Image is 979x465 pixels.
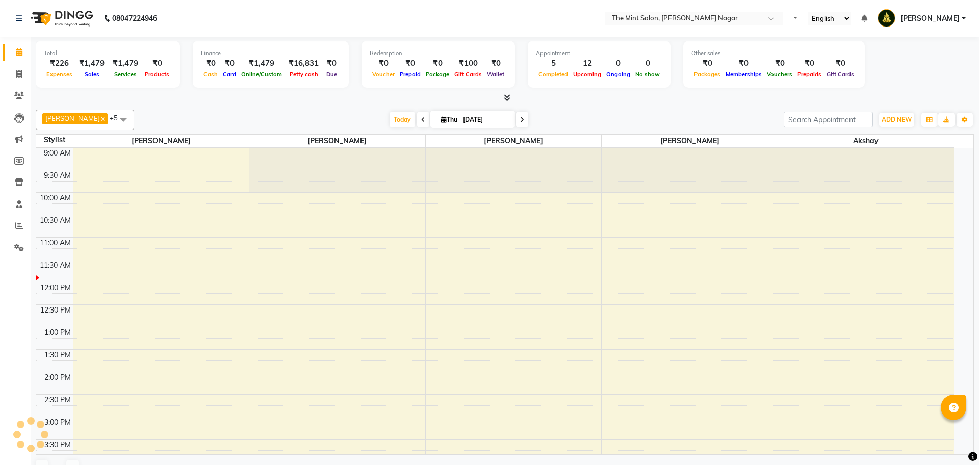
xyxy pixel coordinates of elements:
span: Online/Custom [239,71,285,78]
div: ₹0 [691,58,723,69]
span: Cash [201,71,220,78]
div: 0 [604,58,633,69]
span: Completed [536,71,571,78]
span: Expenses [44,71,75,78]
div: 12:00 PM [38,282,73,293]
span: Thu [439,116,460,123]
div: 5 [536,58,571,69]
span: Products [142,71,172,78]
div: Redemption [370,49,507,58]
div: 3:30 PM [42,440,73,450]
span: Prepaids [795,71,824,78]
b: 08047224946 [112,4,157,33]
div: ₹0 [423,58,452,69]
span: ADD NEW [882,116,912,123]
a: x [100,114,105,122]
div: 9:00 AM [42,148,73,159]
span: [PERSON_NAME] [426,135,602,147]
input: 2025-09-04 [460,112,511,127]
div: Appointment [536,49,662,58]
div: ₹0 [220,58,239,69]
span: [PERSON_NAME] [602,135,778,147]
div: ₹0 [201,58,220,69]
span: Petty cash [287,71,321,78]
div: Total [44,49,172,58]
img: Dhiraj Mirajkar [878,9,895,27]
div: 11:00 AM [38,238,73,248]
div: ₹0 [764,58,795,69]
span: Package [423,71,452,78]
div: ₹1,479 [109,58,142,69]
img: logo [26,4,96,33]
div: ₹16,831 [285,58,323,69]
span: Upcoming [571,71,604,78]
span: Packages [691,71,723,78]
div: 10:30 AM [38,215,73,226]
div: 9:30 AM [42,170,73,181]
div: ₹1,479 [239,58,285,69]
div: Finance [201,49,341,58]
div: 2:30 PM [42,395,73,405]
button: ADD NEW [879,113,914,127]
span: Memberships [723,71,764,78]
span: Prepaid [397,71,423,78]
div: Other sales [691,49,857,58]
div: 11:30 AM [38,260,73,271]
span: Akshay [778,135,954,147]
div: ₹1,479 [75,58,109,69]
div: ₹226 [44,58,75,69]
span: Card [220,71,239,78]
input: Search Appointment [784,112,873,127]
div: ₹0 [723,58,764,69]
div: 1:00 PM [42,327,73,338]
span: Voucher [370,71,397,78]
span: [PERSON_NAME] [73,135,249,147]
div: 10:00 AM [38,193,73,203]
div: ₹0 [397,58,423,69]
div: ₹0 [142,58,172,69]
div: ₹0 [795,58,824,69]
span: [PERSON_NAME] [900,13,960,24]
span: Due [324,71,340,78]
span: Wallet [484,71,507,78]
span: Ongoing [604,71,633,78]
div: 0 [633,58,662,69]
div: ₹0 [484,58,507,69]
span: Gift Cards [452,71,484,78]
div: 3:00 PM [42,417,73,428]
div: 2:00 PM [42,372,73,383]
div: ₹100 [452,58,484,69]
div: 12 [571,58,604,69]
span: Sales [82,71,102,78]
div: ₹0 [323,58,341,69]
span: +5 [110,114,125,122]
span: Today [390,112,415,127]
span: Gift Cards [824,71,857,78]
div: Stylist [36,135,73,145]
div: ₹0 [824,58,857,69]
span: [PERSON_NAME] [249,135,425,147]
span: Vouchers [764,71,795,78]
div: 12:30 PM [38,305,73,316]
span: [PERSON_NAME] [45,114,100,122]
div: ₹0 [370,58,397,69]
span: Services [112,71,139,78]
div: 1:30 PM [42,350,73,360]
span: No show [633,71,662,78]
